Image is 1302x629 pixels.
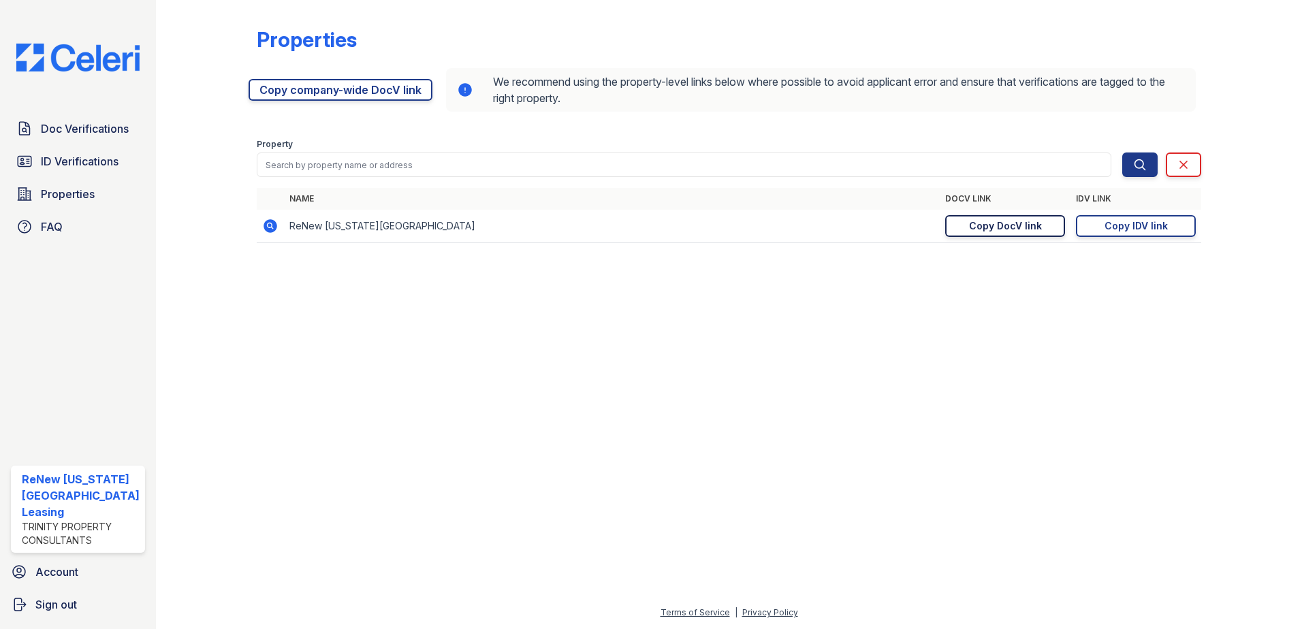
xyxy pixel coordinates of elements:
img: CE_Logo_Blue-a8612792a0a2168367f1c8372b55b34899dd931a85d93a1a3d3e32e68fde9ad4.png [5,44,150,71]
a: Copy company-wide DocV link [249,79,432,101]
div: We recommend using the property-level links below where possible to avoid applicant error and ens... [446,68,1196,112]
span: Sign out [35,596,77,613]
th: IDV Link [1070,188,1201,210]
div: ReNew [US_STATE][GEOGRAPHIC_DATA] Leasing [22,471,140,520]
td: ReNew [US_STATE][GEOGRAPHIC_DATA] [284,210,940,243]
th: Name [284,188,940,210]
a: Sign out [5,591,150,618]
a: Privacy Policy [742,607,798,617]
div: | [735,607,737,617]
span: FAQ [41,219,63,235]
div: Copy DocV link [969,219,1042,233]
div: Trinity Property Consultants [22,520,140,547]
a: Terms of Service [661,607,730,617]
a: ID Verifications [11,148,145,175]
input: Search by property name or address [257,152,1112,177]
div: Properties [257,27,357,52]
a: Copy DocV link [945,215,1065,237]
th: DocV Link [940,188,1070,210]
span: Account [35,564,78,580]
a: Account [5,558,150,585]
a: Properties [11,180,145,208]
div: Copy IDV link [1105,219,1168,233]
span: Doc Verifications [41,120,129,137]
span: ID Verifications [41,153,118,170]
label: Property [257,139,293,150]
a: Copy IDV link [1076,215,1196,237]
a: Doc Verifications [11,115,145,142]
a: FAQ [11,213,145,240]
span: Properties [41,186,95,202]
